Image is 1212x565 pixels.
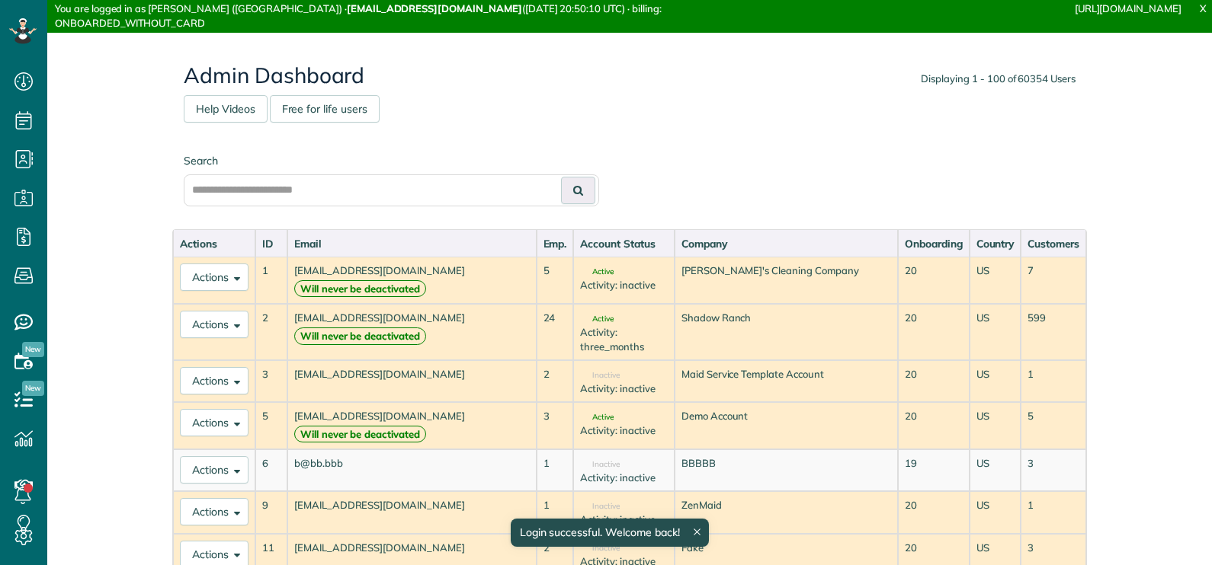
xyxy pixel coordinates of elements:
span: Inactive [580,372,620,379]
td: [EMAIL_ADDRESS][DOMAIN_NAME] [287,402,537,449]
td: 3 [537,402,574,449]
td: [EMAIL_ADDRESS][DOMAIN_NAME] [287,257,537,304]
td: [EMAIL_ADDRESS][DOMAIN_NAME] [287,491,537,533]
td: 1 [537,449,574,491]
div: Customers [1028,236,1079,251]
button: Actions [180,409,248,436]
td: 1 [1021,360,1086,402]
td: BBBBB [675,449,898,491]
td: 20 [898,257,970,304]
span: Inactive [580,503,620,510]
td: 20 [898,402,970,449]
strong: Will never be deactivated [294,280,426,298]
a: Help Videos [184,95,268,123]
div: Company [681,236,891,251]
td: 5 [255,402,287,449]
td: 19 [898,449,970,491]
span: Active [580,315,614,323]
div: ID [262,236,281,251]
span: New [22,342,44,357]
td: 20 [898,304,970,360]
div: Activity: inactive [580,423,667,438]
div: Login successful. Welcome back! [510,519,708,547]
div: Activity: inactive [580,381,667,396]
td: 599 [1021,304,1086,360]
strong: [EMAIL_ADDRESS][DOMAIN_NAME] [347,2,522,14]
div: Displaying 1 - 100 of 60354 Users [921,72,1076,86]
td: 5 [537,257,574,304]
td: 2 [255,304,287,360]
div: Onboarding [905,236,963,251]
td: Demo Account [675,402,898,449]
td: 24 [537,304,574,360]
h2: Admin Dashboard [184,64,1076,88]
td: [EMAIL_ADDRESS][DOMAIN_NAME] [287,360,537,402]
a: [URL][DOMAIN_NAME] [1075,2,1182,14]
td: 3 [1021,449,1086,491]
span: Active [580,413,614,421]
span: New [22,381,44,396]
div: Activity: three_months [580,325,667,353]
td: 20 [898,360,970,402]
td: 20 [898,491,970,533]
td: [PERSON_NAME]'s Cleaning Company [675,257,898,304]
td: 1 [1021,491,1086,533]
span: Inactive [580,461,620,468]
button: Actions [180,367,248,394]
td: 2 [537,360,574,402]
td: [EMAIL_ADDRESS][DOMAIN_NAME] [287,304,537,360]
strong: Will never be deactivated [294,327,426,345]
td: ZenMaid [675,491,898,533]
span: Active [580,268,614,276]
div: Emp. [543,236,567,251]
td: US [970,449,1021,491]
div: Actions [180,236,248,251]
td: 3 [255,360,287,402]
td: Maid Service Template Account [675,360,898,402]
div: Activity: inactive [580,512,667,527]
td: US [970,304,1021,360]
td: 5 [1021,402,1086,449]
div: Email [294,236,530,251]
td: US [970,491,1021,533]
div: Account Status [580,236,667,251]
div: Activity: inactive [580,278,667,292]
td: 6 [255,449,287,491]
td: b@bb.bbb [287,449,537,491]
td: 7 [1021,257,1086,304]
button: Actions [180,498,248,525]
strong: Will never be deactivated [294,426,426,443]
button: Actions [180,456,248,484]
div: Activity: inactive [580,471,667,485]
a: Free for life users [270,95,380,123]
td: 9 [255,491,287,533]
td: US [970,257,1021,304]
td: 1 [255,257,287,304]
td: US [970,360,1021,402]
button: Actions [180,263,248,291]
td: US [970,402,1021,449]
label: Search [184,153,599,168]
div: Country [976,236,1015,251]
span: Inactive [580,544,620,552]
td: Shadow Ranch [675,304,898,360]
td: 1 [537,491,574,533]
button: Actions [180,311,248,338]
